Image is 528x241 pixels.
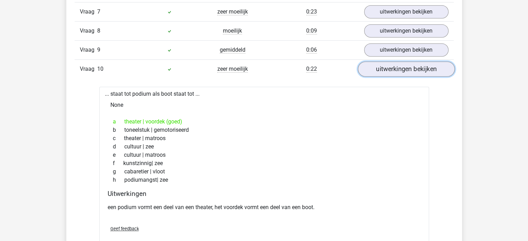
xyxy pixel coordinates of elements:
span: 7 [97,8,100,15]
div: None [105,98,424,112]
span: Vraag [80,27,97,35]
span: zeer moeilijk [217,8,248,15]
span: d [113,143,124,151]
div: toneelstuk | gemotoriseerd [108,126,421,134]
div: podiumangst| zee [108,176,421,184]
span: Vraag [80,8,97,16]
a: uitwerkingen bekijken [364,24,449,37]
span: f [113,159,123,167]
div: cultuur | matroos [108,151,421,159]
span: 0:23 [306,8,317,15]
div: cultuur | zee [108,143,421,151]
a: uitwerkingen bekijken [364,5,449,18]
span: h [113,176,124,184]
p: een podium vormt een deel van een theater, het voordek vormt een deel van een boot. [108,203,421,212]
a: uitwerkingen bekijken [358,62,454,77]
div: theater | voordek (goed) [108,118,421,126]
span: e [113,151,124,159]
span: a [113,118,124,126]
div: kunstzinnig| zee [108,159,421,167]
div: cabaretier | vloot [108,167,421,176]
span: 8 [97,27,100,34]
h4: Uitwerkingen [108,190,421,198]
span: g [113,167,124,176]
span: c [113,134,124,143]
span: gemiddeld [220,46,245,53]
span: 0:22 [306,66,317,72]
span: 10 [97,66,103,72]
span: 0:06 [306,46,317,53]
span: Vraag [80,65,97,73]
span: zeer moeilijk [217,66,248,72]
a: uitwerkingen bekijken [364,43,449,57]
span: 0:09 [306,27,317,34]
span: 9 [97,46,100,53]
span: b [113,126,124,134]
span: Vraag [80,46,97,54]
span: moeilijk [223,27,242,34]
div: theater | matroos [108,134,421,143]
span: Geef feedback [110,226,139,231]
